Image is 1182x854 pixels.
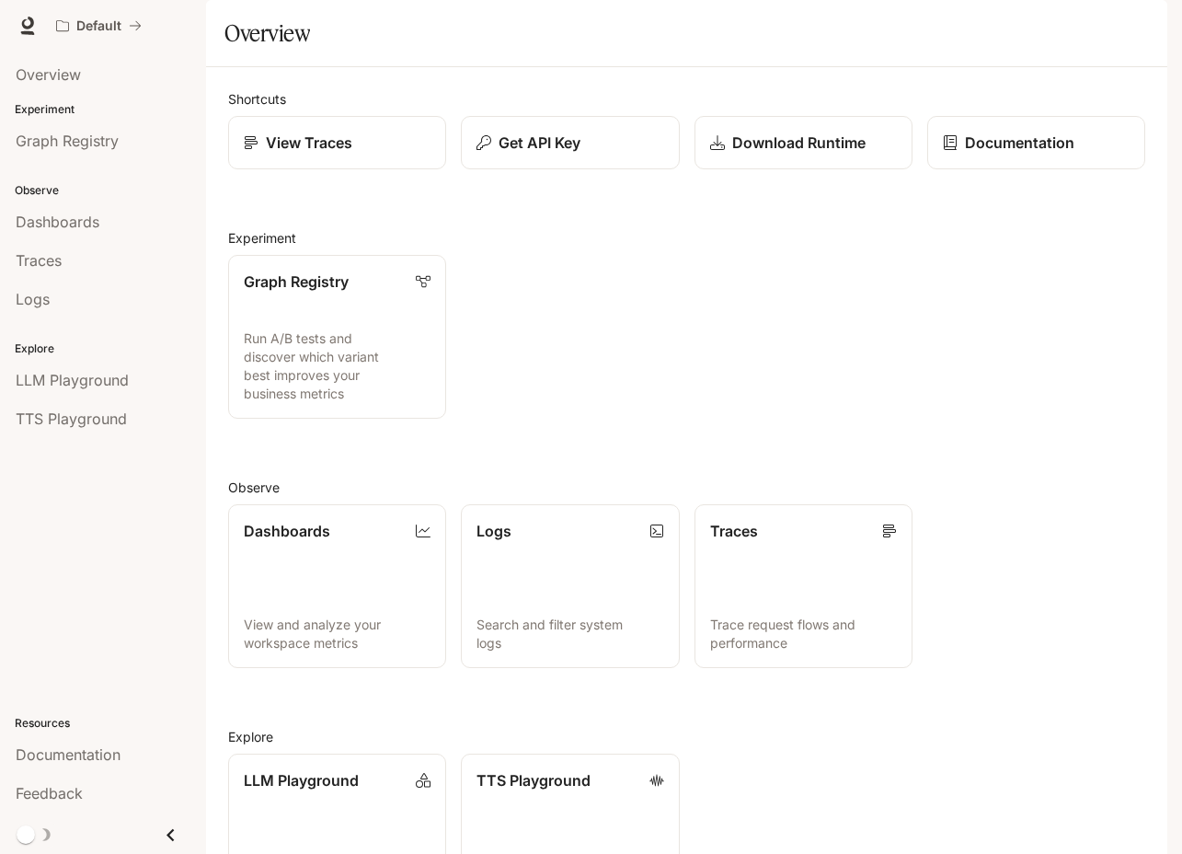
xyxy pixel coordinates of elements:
[476,769,591,791] p: TTS Playground
[228,255,446,419] a: Graph RegistryRun A/B tests and discover which variant best improves your business metrics
[461,504,679,668] a: LogsSearch and filter system logs
[228,504,446,668] a: DashboardsView and analyze your workspace metrics
[476,616,663,652] p: Search and filter system logs
[228,228,1145,248] h2: Experiment
[244,616,430,652] p: View and analyze your workspace metrics
[228,727,1145,746] h2: Explore
[927,116,1145,169] a: Documentation
[244,769,359,791] p: LLM Playground
[48,7,150,44] button: All workspaces
[228,116,446,169] a: View Traces
[224,15,310,52] h1: Overview
[710,616,897,652] p: Trace request flows and performance
[228,478,1145,497] h2: Observe
[732,132,866,154] p: Download Runtime
[228,89,1145,109] h2: Shortcuts
[244,271,349,293] p: Graph Registry
[710,520,758,542] p: Traces
[76,18,121,34] p: Default
[461,116,679,169] button: Get API Key
[266,132,352,154] p: View Traces
[244,520,330,542] p: Dashboards
[476,520,511,542] p: Logs
[694,116,912,169] a: Download Runtime
[244,329,430,403] p: Run A/B tests and discover which variant best improves your business metrics
[499,132,580,154] p: Get API Key
[965,132,1074,154] p: Documentation
[694,504,912,668] a: TracesTrace request flows and performance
